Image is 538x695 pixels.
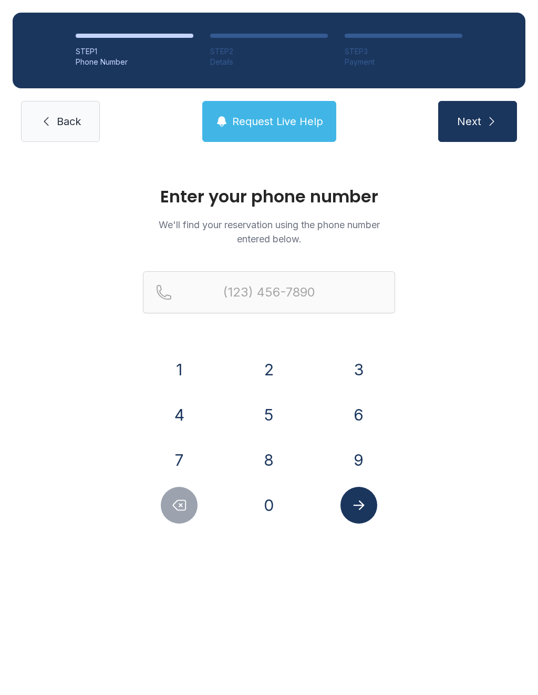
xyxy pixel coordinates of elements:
[340,396,377,433] button: 6
[251,442,287,478] button: 8
[251,351,287,388] button: 2
[210,57,328,67] div: Details
[457,114,481,129] span: Next
[340,442,377,478] button: 9
[251,487,287,524] button: 0
[232,114,323,129] span: Request Live Help
[340,487,377,524] button: Submit lookup form
[340,351,377,388] button: 3
[57,114,81,129] span: Back
[345,57,462,67] div: Payment
[161,487,198,524] button: Delete number
[76,57,193,67] div: Phone Number
[143,188,395,205] h1: Enter your phone number
[251,396,287,433] button: 5
[161,396,198,433] button: 4
[161,351,198,388] button: 1
[161,442,198,478] button: 7
[76,46,193,57] div: STEP 1
[143,271,395,313] input: Reservation phone number
[143,218,395,246] p: We'll find your reservation using the phone number entered below.
[210,46,328,57] div: STEP 2
[345,46,462,57] div: STEP 3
